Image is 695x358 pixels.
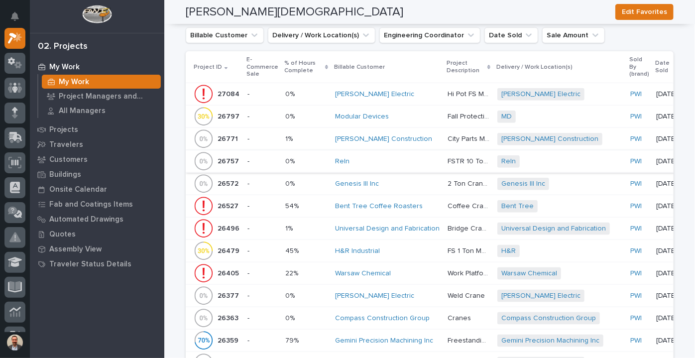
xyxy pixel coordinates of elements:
a: All Managers [38,104,164,118]
p: Coffee Crane [448,200,491,211]
p: 0% [285,155,297,166]
p: Date Sold [655,58,673,76]
a: Project Managers and Engineers [38,89,164,103]
a: Travelers [30,137,164,152]
p: 2 Ton Crane System [448,178,491,188]
a: Quotes [30,227,164,241]
button: Delivery / Work Location(s) [268,27,375,43]
span: Edit Favorites [622,6,667,18]
p: [DATE] [656,202,677,211]
img: Workspace Logo [82,5,112,23]
p: Delivery / Work Location(s) [496,62,573,73]
a: PWI [630,157,642,166]
a: Compass Construction Group [335,314,430,323]
a: My Work [38,75,164,89]
p: 26479 [218,245,241,255]
p: 0% [285,111,297,121]
a: PWI [630,135,642,143]
button: Date Sold [484,27,538,43]
p: My Work [59,78,89,87]
p: - [247,180,277,188]
a: Gemini Precision Machining Inc [501,337,599,345]
p: 26771 [218,133,240,143]
a: Customers [30,152,164,167]
p: 22% [285,267,300,278]
p: 79% [285,335,301,345]
p: [DATE] [656,225,677,233]
a: H&R [501,247,516,255]
div: 02. Projects [38,41,88,52]
a: Projects [30,122,164,137]
a: Fab and Coatings Items [30,197,164,212]
p: Bridge Crane 10 Ton [448,223,491,233]
p: 1% [285,223,295,233]
p: Freestanding 10 Ton Crane System [448,335,491,345]
p: [DATE] [656,157,677,166]
p: [DATE] [656,90,677,99]
p: Customers [49,155,88,164]
p: 54% [285,200,301,211]
p: [DATE] [656,135,677,143]
p: % of Hours Complete [284,58,323,76]
p: 0% [285,290,297,300]
p: 26527 [218,200,240,211]
p: Onsite Calendar [49,185,107,194]
p: [DATE] [656,314,677,323]
a: Gemini Precision Machining Inc [335,337,433,345]
a: Assembly View [30,241,164,256]
p: 27084 [218,88,241,99]
p: [DATE] [656,113,677,121]
a: PWI [630,337,642,345]
p: E-Commerce Sale [246,54,278,80]
a: Warsaw Chemical [501,269,557,278]
a: PWI [630,269,642,278]
p: Weld Crane [448,290,487,300]
p: [DATE] [656,292,677,300]
a: Genesis III Inc [335,180,379,188]
p: [DATE] [656,337,677,345]
a: PWI [630,180,642,188]
a: [PERSON_NAME] Electric [335,90,414,99]
p: Billable Customer [334,62,385,73]
p: [DATE] [656,247,677,255]
a: Bent Tree Coffee Roasters [335,202,423,211]
p: Traveler Status Details [49,260,131,269]
a: Onsite Calendar [30,182,164,197]
p: 1% [285,133,295,143]
button: Notifications [4,6,25,27]
a: [PERSON_NAME] Construction [501,135,598,143]
p: Buildings [49,170,81,179]
p: - [247,292,277,300]
p: 26377 [218,290,241,300]
a: Traveler Status Details [30,256,164,271]
a: Modular Devices [335,113,389,121]
p: Sold By (brand) [629,54,649,80]
a: MD [501,113,512,121]
button: Edit Favorites [615,4,674,20]
p: FSTR 10 Ton Crane System [448,155,491,166]
p: [DATE] [656,180,677,188]
p: 45% [285,245,301,255]
a: Compass Construction Group [501,314,596,323]
a: Universal Design and Fabrication [335,225,440,233]
a: PWI [630,113,642,121]
a: [PERSON_NAME] Electric [501,292,580,300]
button: Billable Customer [186,27,264,43]
button: users-avatar [4,332,25,353]
p: 0% [285,178,297,188]
a: Bent Tree [501,202,534,211]
a: PWI [630,247,642,255]
p: Work Platform [448,267,491,278]
a: My Work [30,59,164,74]
p: Fab and Coatings Items [49,200,133,209]
a: Warsaw Chemical [335,269,391,278]
a: [PERSON_NAME] Electric [501,90,580,99]
p: - [247,90,277,99]
a: Genesis III Inc [501,180,545,188]
p: 26405 [218,267,241,278]
p: - [247,247,277,255]
button: Engineering Coordinator [379,27,480,43]
p: Cranes [448,312,473,323]
p: All Managers [59,107,106,116]
p: Hi Pot FS Monorail [448,88,491,99]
